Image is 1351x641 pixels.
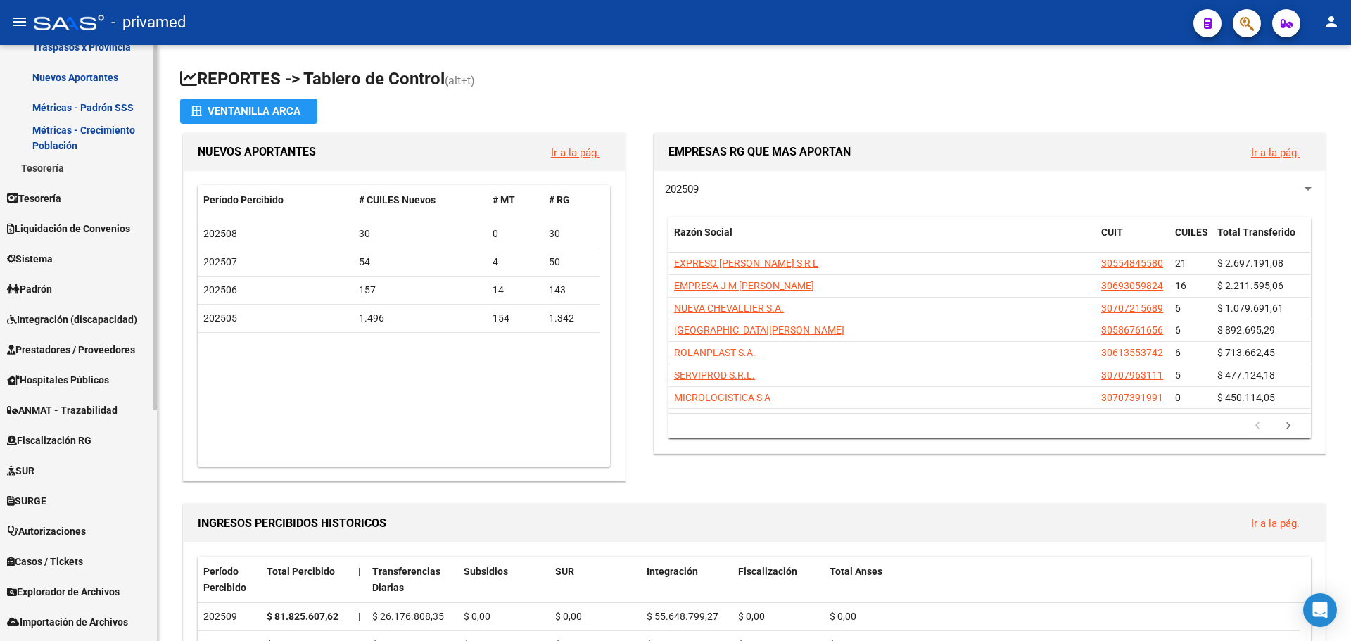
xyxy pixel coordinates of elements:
[1096,217,1169,264] datatable-header-cell: CUIT
[358,566,361,577] span: |
[1101,347,1163,358] span: 30613553742
[7,251,53,267] span: Sistema
[198,557,261,603] datatable-header-cell: Período Percibido
[732,557,824,603] datatable-header-cell: Fiscalización
[111,7,186,38] span: - privamed
[353,185,488,215] datatable-header-cell: # CUILES Nuevos
[203,284,237,296] span: 202506
[674,324,844,336] span: [GEOGRAPHIC_DATA][PERSON_NAME]
[1175,324,1181,336] span: 6
[641,557,732,603] datatable-header-cell: Integración
[674,392,770,403] span: MICROLOGISTICA S A
[668,217,1096,264] datatable-header-cell: Razón Social
[372,566,440,593] span: Transferencias Diarias
[180,68,1328,92] h1: REPORTES -> Tablero de Control
[464,566,508,577] span: Subsidios
[198,185,353,215] datatable-header-cell: Período Percibido
[203,228,237,239] span: 202508
[353,557,367,603] datatable-header-cell: |
[267,611,338,622] strong: $ 81.825.607,62
[1251,517,1300,530] a: Ir a la pág.
[540,139,611,165] button: Ir a la pág.
[1101,280,1163,291] span: 30693059824
[1217,227,1295,238] span: Total Transferido
[358,611,360,622] span: |
[1240,139,1311,165] button: Ir a la pág.
[1240,510,1311,536] button: Ir a la pág.
[1244,419,1271,434] a: go to previous page
[543,185,600,215] datatable-header-cell: # RG
[7,372,109,388] span: Hospitales Públicos
[674,227,732,238] span: Razón Social
[1303,593,1337,627] div: Open Intercom Messenger
[550,557,641,603] datatable-header-cell: SUR
[487,185,543,215] datatable-header-cell: # MT
[674,369,755,381] span: SERVIPROD S.R.L.
[674,303,784,314] span: NUEVA CHEVALLIER S.A.
[1217,347,1275,358] span: $ 713.662,45
[1175,258,1186,269] span: 21
[674,347,756,358] span: ROLANPLAST S.A.
[549,310,594,326] div: 1.342
[493,226,538,242] div: 0
[198,145,316,158] span: NUEVOS APORTANTES
[493,282,538,298] div: 14
[1212,217,1310,264] datatable-header-cell: Total Transferido
[267,566,335,577] span: Total Percibido
[191,99,306,124] div: Ventanilla ARCA
[7,614,128,630] span: Importación de Archivos
[359,194,436,205] span: # CUILES Nuevos
[7,221,130,236] span: Liquidación de Convenios
[11,13,28,30] mat-icon: menu
[549,194,570,205] span: # RG
[198,516,386,530] span: INGRESOS PERCIBIDOS HISTORICOS
[7,402,118,418] span: ANMAT - Trazabilidad
[203,256,237,267] span: 202507
[1323,13,1340,30] mat-icon: person
[7,342,135,357] span: Prestadores / Proveedores
[359,310,482,326] div: 1.496
[7,463,34,478] span: SUR
[549,254,594,270] div: 50
[359,254,482,270] div: 54
[458,557,550,603] datatable-header-cell: Subsidios
[464,611,490,622] span: $ 0,00
[1217,324,1275,336] span: $ 892.695,29
[1175,347,1181,358] span: 6
[647,566,698,577] span: Integración
[824,557,1300,603] datatable-header-cell: Total Anses
[1101,392,1163,403] span: 30707391991
[367,557,458,603] datatable-header-cell: Transferencias Diarias
[7,433,91,448] span: Fiscalización RG
[1101,258,1163,269] span: 30554845580
[359,226,482,242] div: 30
[1217,392,1275,403] span: $ 450.114,05
[555,611,582,622] span: $ 0,00
[445,74,475,87] span: (alt+t)
[647,611,718,622] span: $ 55.648.799,27
[1175,303,1181,314] span: 6
[7,191,61,206] span: Tesorería
[1251,146,1300,159] a: Ir a la pág.
[738,566,797,577] span: Fiscalización
[493,194,515,205] span: # MT
[203,194,284,205] span: Período Percibido
[203,566,246,593] span: Período Percibido
[551,146,600,159] a: Ir a la pág.
[493,310,538,326] div: 154
[1175,280,1186,291] span: 16
[830,566,882,577] span: Total Anses
[738,611,765,622] span: $ 0,00
[1169,217,1212,264] datatable-header-cell: CUILES
[1101,227,1123,238] span: CUIT
[830,611,856,622] span: $ 0,00
[668,145,851,158] span: EMPRESAS RG QUE MAS APORTAN
[7,523,86,539] span: Autorizaciones
[1217,303,1283,314] span: $ 1.079.691,61
[1217,369,1275,381] span: $ 477.124,18
[7,554,83,569] span: Casos / Tickets
[203,312,237,324] span: 202505
[7,281,52,297] span: Padrón
[372,611,444,622] span: $ 26.176.808,35
[7,493,46,509] span: SURGE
